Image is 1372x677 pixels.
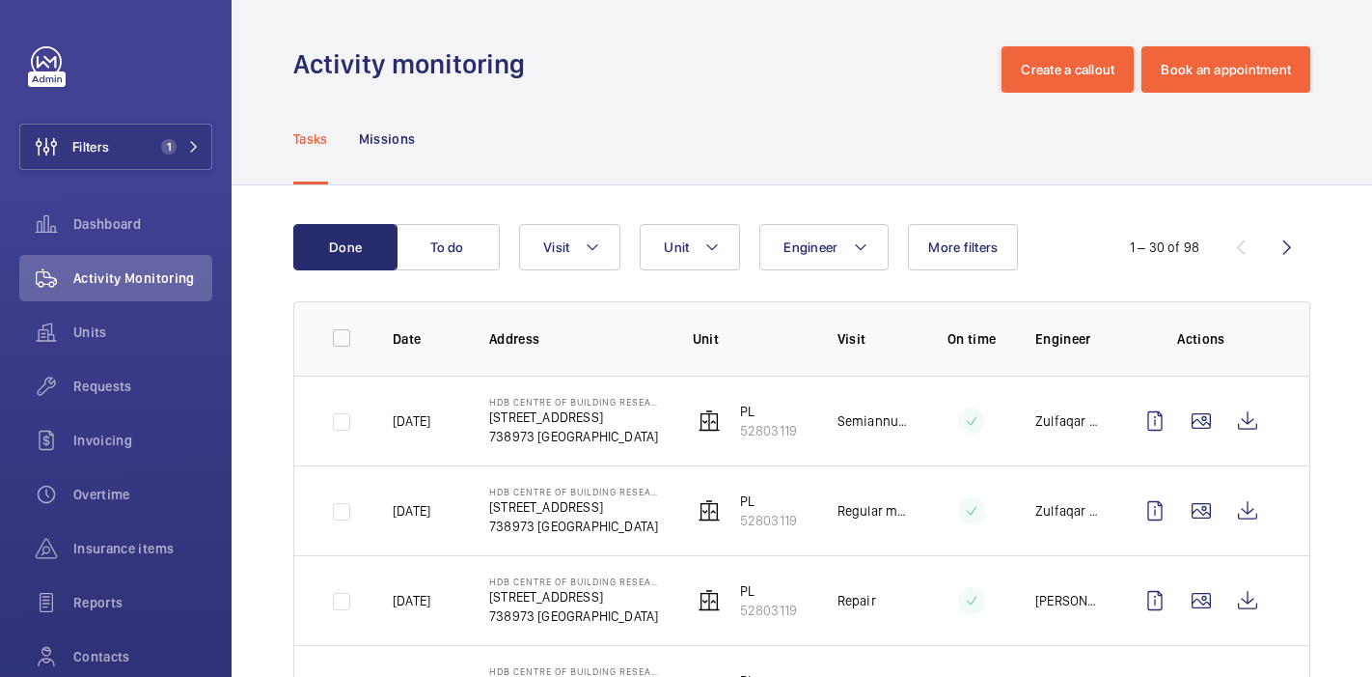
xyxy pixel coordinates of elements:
p: Visit [837,329,908,349]
p: Zulfaqar Danish [1035,501,1101,521]
span: Engineer [783,240,837,255]
p: Actions [1132,329,1271,349]
span: Reports [73,593,212,612]
p: Missions [359,129,416,149]
p: [STREET_ADDRESS] [489,497,662,517]
p: [STREET_ADDRESS] [489,587,662,606]
button: Filters1 [19,124,212,170]
p: PL [740,402,797,421]
p: 738973 [GEOGRAPHIC_DATA] [489,606,662,626]
p: PL [740,492,797,511]
span: Dashboard [73,214,212,234]
p: Semiannual maintenance [837,411,908,431]
span: Invoicing [73,431,212,450]
span: Unit [664,240,689,255]
span: Overtime [73,485,212,504]
span: Activity Monitoring [73,268,212,288]
button: Create a callout [1002,46,1134,93]
p: 52803119 [740,601,797,620]
p: Address [489,329,662,349]
img: elevator.svg [698,499,721,522]
p: Date [393,329,458,349]
span: Insurance items [73,539,212,558]
p: [DATE] [393,411,430,431]
p: [DATE] [393,501,430,521]
span: Visit [543,240,569,255]
p: [PERSON_NAME] [1035,591,1101,610]
span: Filters [72,137,109,156]
button: Book an appointment [1141,46,1310,93]
button: Unit [640,224,740,270]
span: 1 [161,139,177,155]
span: Units [73,323,212,342]
button: Engineer [759,224,889,270]
p: Regular maintenance [837,501,908,521]
p: HDB Centre of Building Research [489,396,662,408]
p: Tasks [293,129,328,149]
p: Unit [693,329,807,349]
p: Zulfaqar Danish [1035,411,1101,431]
p: [STREET_ADDRESS] [489,408,662,427]
p: 52803119 [740,421,797,440]
p: 738973 [GEOGRAPHIC_DATA] [489,427,662,446]
p: HDB Centre of Building Research [489,665,662,677]
p: Repair [837,591,876,610]
p: 52803119 [740,511,797,530]
button: Visit [519,224,620,270]
p: PL [740,581,797,601]
p: HDB Centre of Building Research [489,486,662,497]
p: 738973 [GEOGRAPHIC_DATA] [489,517,662,536]
span: More filters [928,240,998,255]
h1: Activity monitoring [293,46,536,82]
p: On time [939,329,1004,349]
button: Done [293,224,398,270]
p: [DATE] [393,591,430,610]
span: Contacts [73,647,212,666]
button: To do [396,224,500,270]
p: Engineer [1035,329,1101,349]
p: HDB Centre of Building Research [489,576,662,587]
img: elevator.svg [698,409,721,433]
button: More filters [908,224,1018,270]
img: elevator.svg [698,589,721,612]
span: Requests [73,377,212,396]
div: 1 – 30 of 98 [1130,238,1199,257]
